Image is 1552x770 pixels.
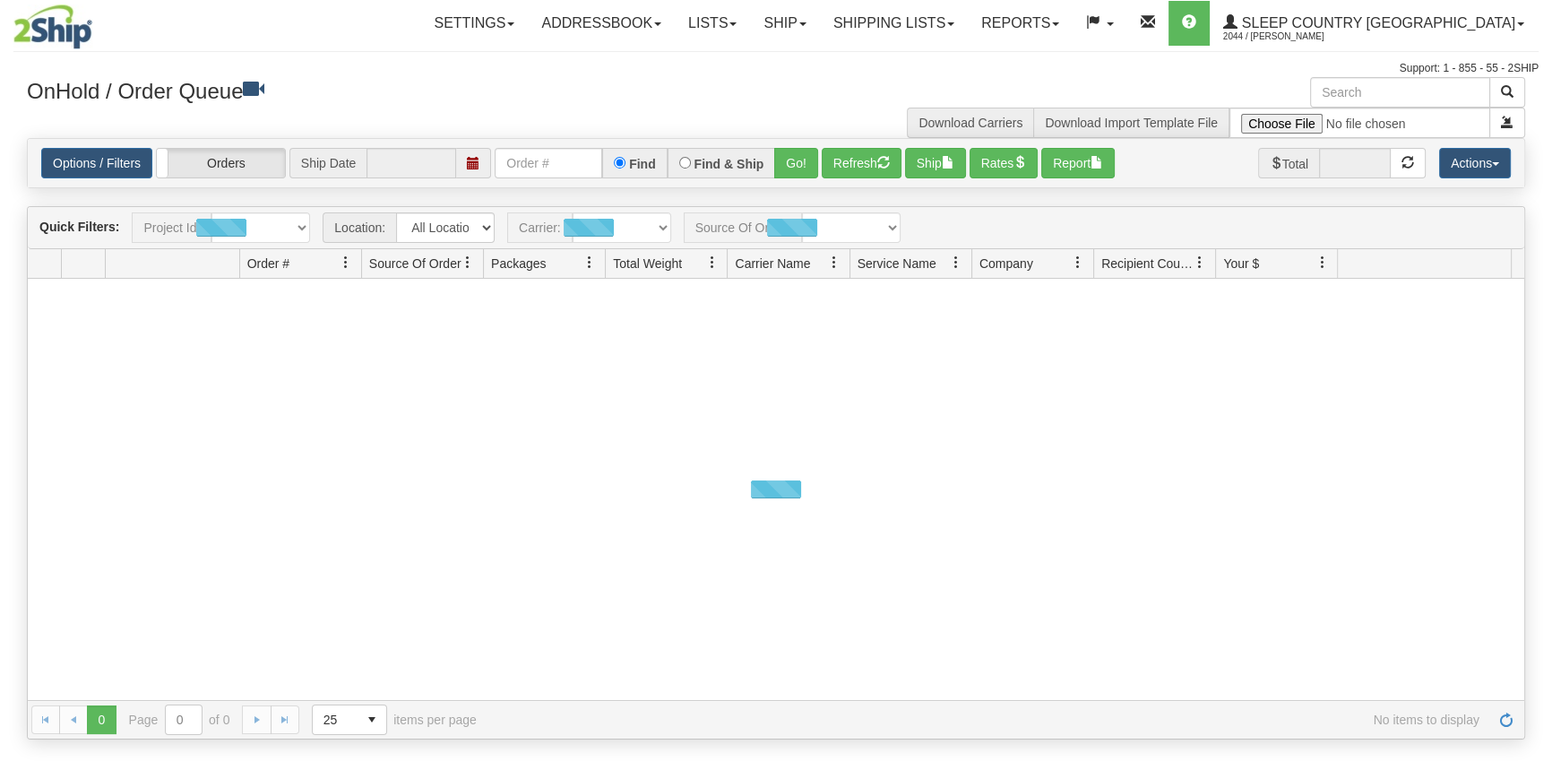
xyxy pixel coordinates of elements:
a: Source Of Order filter column settings [453,247,483,278]
a: Ship [750,1,819,46]
button: Actions [1439,148,1511,178]
span: Page 0 [87,705,116,734]
span: 2044 / [PERSON_NAME] [1223,28,1358,46]
a: Reports [968,1,1073,46]
a: Company filter column settings [1063,247,1093,278]
span: 25 [323,711,347,729]
label: Quick Filters: [39,218,119,236]
span: Your $ [1223,255,1259,273]
img: logo2044.jpg [13,4,92,49]
span: Total [1258,148,1320,178]
span: Page sizes drop down [312,705,387,735]
span: Ship Date [289,148,366,178]
a: Download Import Template File [1045,116,1218,130]
span: No items to display [502,713,1479,727]
label: Orders [157,149,285,177]
input: Order # [495,148,602,178]
span: items per page [312,705,477,735]
button: Ship [905,148,966,178]
a: Lists [675,1,750,46]
span: Packages [491,255,546,273]
input: Search [1310,77,1490,108]
button: Report [1041,148,1115,178]
a: Carrier Name filter column settings [819,247,849,278]
div: grid toolbar [28,207,1524,249]
a: Recipient Country filter column settings [1185,247,1215,278]
a: Packages filter column settings [574,247,605,278]
span: select [358,705,386,734]
a: Shipping lists [820,1,968,46]
span: Sleep Country [GEOGRAPHIC_DATA] [1237,15,1515,30]
span: Carrier Name [735,255,810,273]
a: Settings [420,1,528,46]
div: Support: 1 - 855 - 55 - 2SHIP [13,61,1539,76]
a: Download Carriers [918,116,1022,130]
a: Your $ filter column settings [1306,247,1337,278]
span: Company [979,255,1033,273]
a: Addressbook [528,1,675,46]
span: Order # [247,255,289,273]
a: Sleep Country [GEOGRAPHIC_DATA] 2044 / [PERSON_NAME] [1210,1,1538,46]
label: Find & Ship [694,158,764,170]
a: Options / Filters [41,148,152,178]
a: Service Name filter column settings [941,247,971,278]
a: Order # filter column settings [331,247,361,278]
span: Recipient Country [1101,255,1194,273]
button: Search [1489,77,1525,108]
input: Import [1229,108,1490,138]
span: Location: [323,212,396,243]
span: Service Name [858,255,936,273]
span: Page of 0 [129,705,230,735]
button: Rates [970,148,1039,178]
a: Total Weight filter column settings [696,247,727,278]
span: Total Weight [613,255,682,273]
span: Source Of Order [369,255,461,273]
button: Go! [774,148,818,178]
h3: OnHold / Order Queue [27,77,763,103]
a: Refresh [1492,705,1521,734]
label: Find [629,158,656,170]
button: Refresh [822,148,901,178]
